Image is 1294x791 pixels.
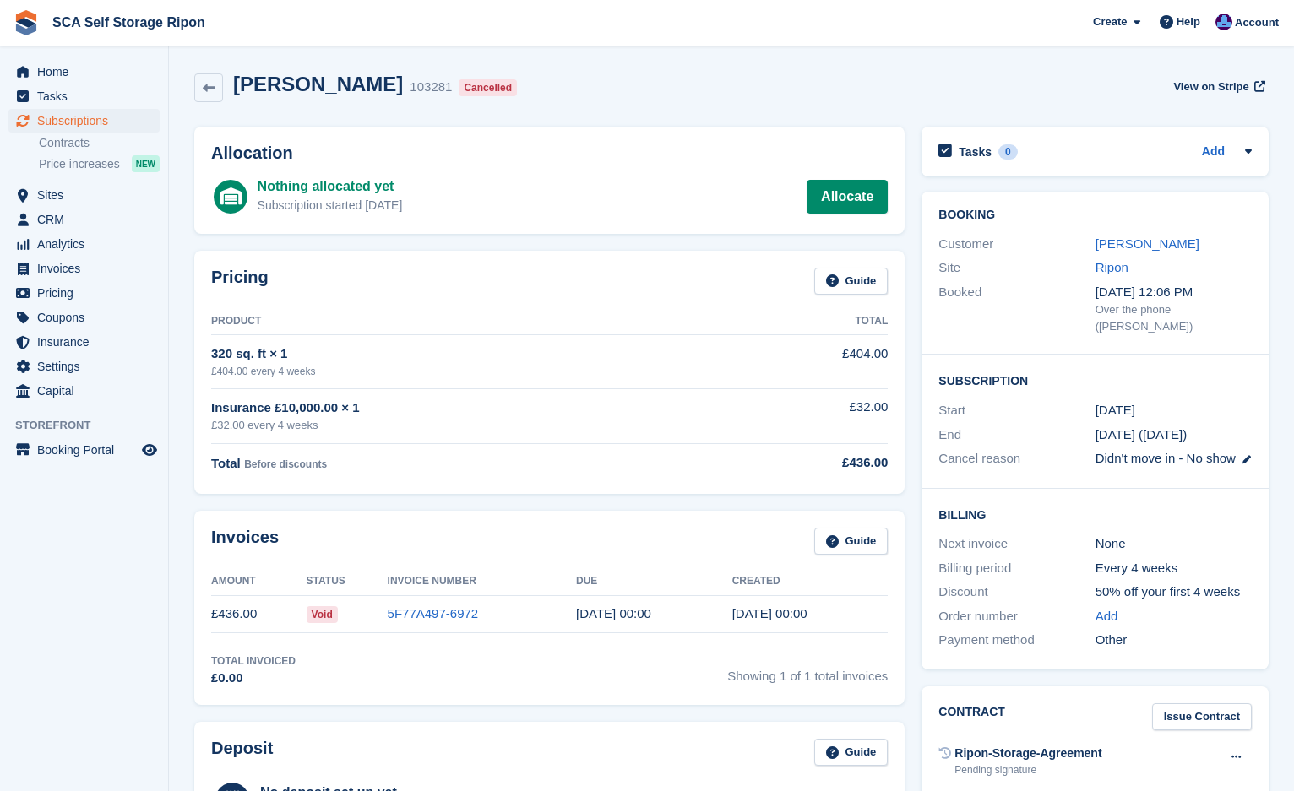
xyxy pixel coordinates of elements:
[1096,236,1199,251] a: [PERSON_NAME]
[211,398,728,418] div: Insurance £10,000.00 × 1
[938,258,1095,278] div: Site
[1096,607,1118,626] a: Add
[211,739,273,767] h2: Deposit
[211,669,296,688] div: £0.00
[211,268,269,295] h2: Pricing
[211,456,241,470] span: Total
[307,568,388,595] th: Status
[1202,143,1225,162] a: Add
[233,73,403,95] h2: [PERSON_NAME]
[8,355,160,378] a: menu
[8,330,160,354] a: menu
[15,417,168,434] span: Storefront
[938,631,1095,650] div: Payment method
[1096,260,1128,274] a: Ripon
[8,232,160,256] a: menu
[938,582,1095,602] div: Discount
[37,183,139,207] span: Sites
[1096,401,1135,420] time: 2025-09-12 23:00:00 UTC
[211,308,728,335] th: Product
[728,308,888,335] th: Total
[388,606,479,620] a: 5F77A497-6972
[410,78,452,97] div: 103281
[37,306,139,329] span: Coupons
[37,208,139,231] span: CRM
[211,528,279,555] h2: Invoices
[459,79,517,96] div: Cancelled
[37,257,139,280] span: Invoices
[37,355,139,378] span: Settings
[8,208,160,231] a: menu
[732,568,889,595] th: Created
[14,10,39,35] img: stora-icon-8386f47178a22dfd0bd8f6a31ec36ba5ce8667c1dd55bd0f319d3a0aa187defe.svg
[728,388,888,443] td: £32.00
[39,154,160,173] a: Price increases NEW
[8,306,160,329] a: menu
[37,379,139,403] span: Capital
[8,438,160,462] a: menu
[1215,14,1232,30] img: Sarah Race
[8,281,160,305] a: menu
[1096,582,1252,602] div: 50% off your first 4 weeks
[258,176,403,197] div: Nothing allocated yet
[938,506,1252,523] h2: Billing
[37,438,139,462] span: Booking Portal
[1235,14,1279,31] span: Account
[46,8,212,36] a: SCA Self Storage Ripon
[1152,703,1252,731] a: Issue Contract
[258,197,403,214] div: Subscription started [DATE]
[814,268,889,295] a: Guide
[938,283,1095,335] div: Booked
[1166,73,1269,100] a: View on Stripe
[938,559,1095,578] div: Billing period
[1093,14,1127,30] span: Create
[139,440,160,460] a: Preview store
[727,653,888,688] span: Showing 1 of 1 total invoices
[938,425,1095,445] div: End
[576,568,732,595] th: Due
[1096,301,1252,334] div: Over the phone ([PERSON_NAME])
[8,84,160,108] a: menu
[211,568,307,595] th: Amount
[1096,283,1252,302] div: [DATE] 12:06 PM
[938,534,1095,554] div: Next invoice
[938,449,1095,469] div: Cancel reason
[938,235,1095,254] div: Customer
[211,364,728,379] div: £404.00 every 4 weeks
[728,453,888,473] div: £436.00
[211,653,296,669] div: Total Invoiced
[37,232,139,256] span: Analytics
[938,209,1252,222] h2: Booking
[938,371,1252,388] h2: Subscription
[807,180,888,214] a: Allocate
[211,595,307,633] td: £436.00
[954,762,1101,777] div: Pending signature
[8,183,160,207] a: menu
[1096,534,1252,554] div: None
[307,606,338,623] span: Void
[938,703,1005,731] h2: Contract
[8,257,160,280] a: menu
[211,144,888,163] h2: Allocation
[37,60,139,84] span: Home
[1173,79,1248,95] span: View on Stripe
[211,417,728,434] div: £32.00 every 4 weeks
[37,109,139,133] span: Subscriptions
[8,60,160,84] a: menu
[1096,427,1188,442] span: [DATE] ([DATE])
[959,144,992,160] h2: Tasks
[39,135,160,151] a: Contracts
[1177,14,1200,30] span: Help
[1096,631,1252,650] div: Other
[954,745,1101,762] div: Ripon-Storage-Agreement
[576,606,651,620] time: 2025-09-13 23:00:00 UTC
[37,84,139,108] span: Tasks
[244,458,327,470] span: Before discounts
[1096,451,1236,465] span: Didn't move in - No show
[814,528,889,555] a: Guide
[8,379,160,403] a: menu
[732,606,807,620] time: 2025-09-12 23:00:25 UTC
[132,155,160,172] div: NEW
[388,568,576,595] th: Invoice Number
[998,144,1018,160] div: 0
